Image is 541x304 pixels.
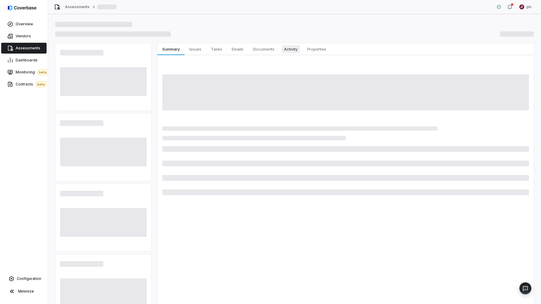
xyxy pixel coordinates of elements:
[16,46,40,51] span: Assessments
[2,285,45,297] button: Minimize
[16,22,33,26] span: Overview
[37,69,48,75] span: beta
[2,273,45,284] a: Configuration
[1,43,47,54] a: Assessments
[282,45,300,53] span: Activity
[35,81,47,87] span: beta
[16,81,47,87] span: Contracts
[18,289,34,294] span: Minimize
[251,45,277,53] span: Documents
[16,58,38,63] span: Dashboards
[16,34,31,39] span: Vendors
[516,2,535,11] button: pb undefined avatarpb
[305,45,329,53] span: Properties
[527,5,531,9] span: pb
[65,5,90,9] a: Assessments
[229,45,246,53] span: Emails
[1,67,47,78] a: Monitoringbeta
[519,5,524,9] img: pb undefined avatar
[17,276,41,281] span: Configuration
[1,19,47,29] a: Overview
[8,5,36,11] img: logo-D7KZi-bG.svg
[187,45,204,53] span: Issues
[1,31,47,42] a: Vendors
[209,45,225,53] span: Tasks
[16,69,48,75] span: Monitoring
[1,55,47,66] a: Dashboards
[160,45,182,53] span: Summary
[1,79,47,90] a: Contractsbeta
